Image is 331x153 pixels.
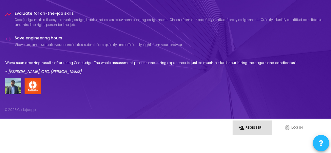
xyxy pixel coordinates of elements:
img: user image [5,78,21,94]
a: person_addRegister [233,120,272,135]
img: company-logo [25,78,41,94]
p: Codejudge makes it easy to create, assign, track, and assess take-home coding assignments. Choose... [15,17,326,27]
p: "We've seen amazing results after using Codejudge. The whole assessment process and hiring experi... [5,60,296,65]
a: fingerprintLog In [279,120,318,135]
em: - [PERSON_NAME], CTO, [PERSON_NAME] [5,69,82,74]
h4: Evaluate for on-the-job skills [15,11,326,16]
i: code [5,36,11,42]
i: timeline [5,11,11,18]
div: © 2025 Codejudge [5,107,36,112]
p: View, run, and evaluate your candidates’ submissions quickly and efficiently, right from your bro... [15,42,183,47]
h4: Save engineering hours [15,36,183,40]
i: person_add [239,125,244,131]
i: fingerprint [284,125,290,131]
